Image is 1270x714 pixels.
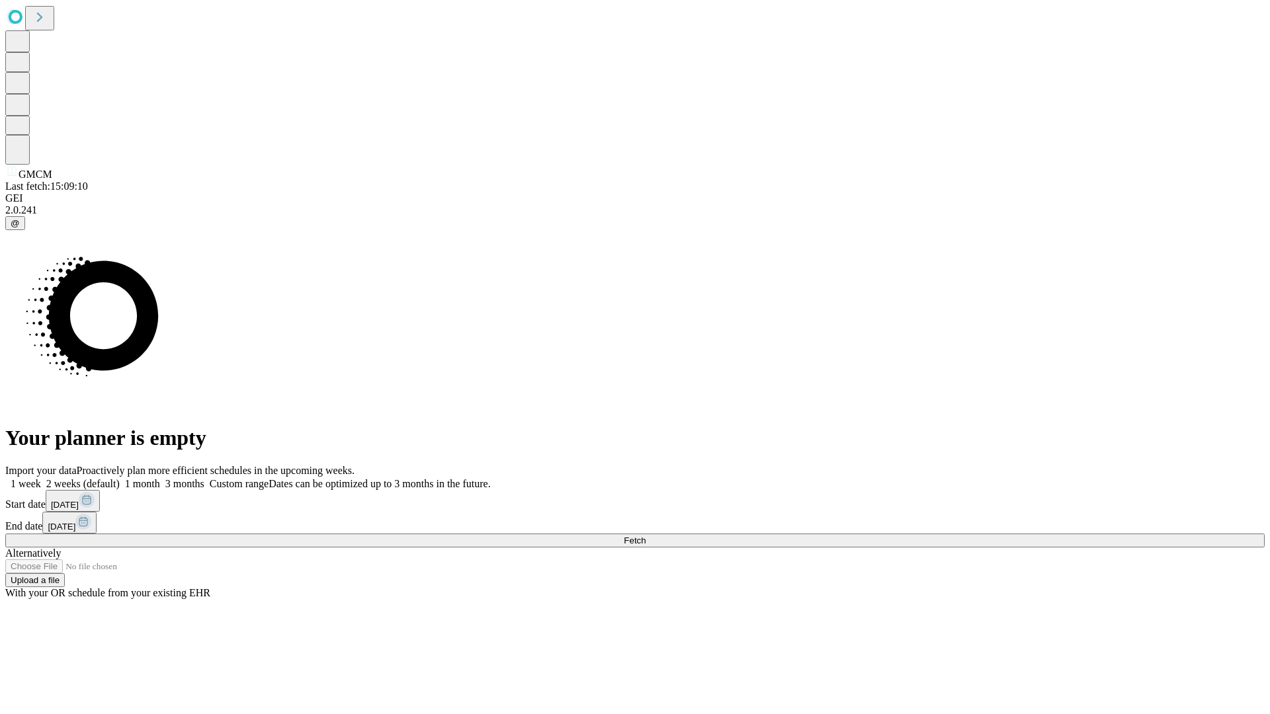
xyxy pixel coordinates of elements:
[210,478,269,489] span: Custom range
[46,490,100,512] button: [DATE]
[5,573,65,587] button: Upload a file
[5,465,77,476] span: Import your data
[11,218,20,228] span: @
[77,465,355,476] span: Proactively plan more efficient schedules in the upcoming weeks.
[269,478,490,489] span: Dates can be optimized up to 3 months in the future.
[5,204,1265,216] div: 2.0.241
[11,478,41,489] span: 1 week
[5,490,1265,512] div: Start date
[5,512,1265,534] div: End date
[5,587,210,598] span: With your OR schedule from your existing EHR
[19,169,52,180] span: GMCM
[165,478,204,489] span: 3 months
[5,547,61,559] span: Alternatively
[46,478,120,489] span: 2 weeks (default)
[48,522,75,532] span: [DATE]
[5,180,88,192] span: Last fetch: 15:09:10
[51,500,79,510] span: [DATE]
[5,426,1265,450] h1: Your planner is empty
[5,192,1265,204] div: GEI
[5,534,1265,547] button: Fetch
[5,216,25,230] button: @
[42,512,97,534] button: [DATE]
[624,535,646,545] span: Fetch
[125,478,160,489] span: 1 month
